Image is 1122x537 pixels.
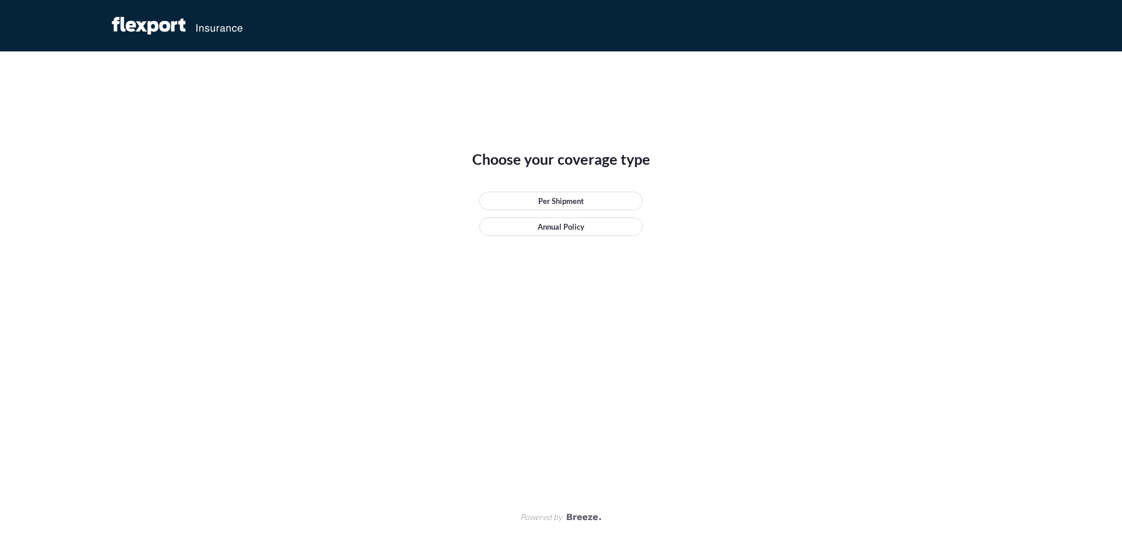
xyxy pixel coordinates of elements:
[472,150,650,168] span: Choose your coverage type
[538,221,584,233] p: Annual Policy
[479,217,643,236] a: Annual Policy
[538,195,584,207] p: Per Shipment
[520,511,562,523] span: Powered by
[479,192,643,210] a: Per Shipment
